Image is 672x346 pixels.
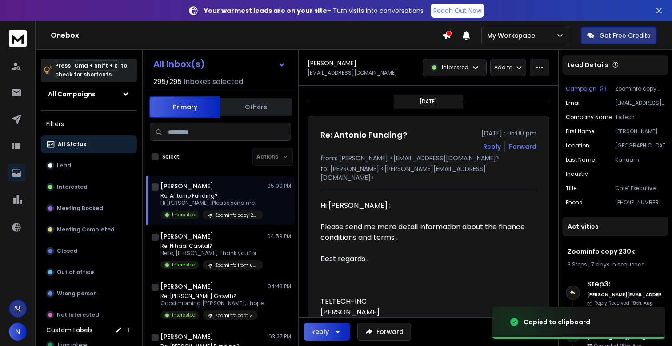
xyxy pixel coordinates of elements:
[320,129,407,141] h1: Re: Antonio Funding?
[615,114,665,121] p: Teltech
[591,261,644,268] span: 7 days in sequence
[41,118,137,130] h3: Filters
[204,6,327,15] strong: Your warmest leads are on your site
[494,64,512,71] p: Add to
[57,205,103,212] p: Meeting Booked
[320,164,536,182] p: to: [PERSON_NAME] <[PERSON_NAME][EMAIL_ADDRESS][DOMAIN_NAME]>
[146,55,293,73] button: All Inbox(s)
[160,250,263,257] p: Hello, [PERSON_NAME] Thank you for
[566,142,589,149] p: location
[215,262,258,269] p: Zoominfo from upwork guy maybe its a scam who knows
[566,199,582,206] p: Phone
[41,199,137,217] button: Meeting Booked
[615,85,665,92] p: Zoominfo copy 230k
[172,211,196,218] p: Interested
[162,153,180,160] label: Select
[58,141,86,148] p: All Status
[160,192,263,199] p: Re: Antonio Funding?
[41,242,137,260] button: Closed
[41,306,137,324] button: Not Interested
[48,90,96,99] h1: All Campaigns
[615,185,665,192] p: Chief Executive Officer
[267,233,291,240] p: 04:59 PM
[566,114,612,121] p: Company Name
[153,60,205,68] h1: All Inbox(s)
[431,4,484,18] a: Reach Out Now
[566,171,588,178] p: industry
[57,247,77,255] p: Closed
[615,156,665,163] p: Kahuam
[524,318,590,326] div: Copied to clipboard
[41,85,137,103] button: All Campaigns
[51,30,442,41] h1: Onebox
[160,199,263,207] p: Hi [PERSON_NAME] :Please send me
[615,199,665,206] p: [PHONE_NUMBER]
[481,129,536,138] p: [DATE] : 05:00 pm
[320,200,529,211] div: Hi [PERSON_NAME] :
[153,76,182,87] span: 295 / 295
[566,185,576,192] p: title
[57,269,94,276] p: Out of office
[9,30,27,47] img: logo
[9,323,27,341] button: N
[320,222,529,243] div: Please send me more detail information about the finance conditions and terms .
[41,157,137,175] button: Lead
[184,76,243,87] h3: Inboxes selected
[320,296,529,307] div: TELTECH-INC
[587,279,665,290] h6: Step 3 :
[57,311,99,318] p: Not Interested
[304,323,350,341] button: Reply
[172,312,196,318] p: Interested
[615,99,665,107] p: [EMAIL_ADDRESS][DOMAIN_NAME]
[160,243,263,250] p: Re: Nihaal Capital?
[55,61,127,79] p: Press to check for shortcuts.
[160,282,213,291] h1: [PERSON_NAME]
[73,60,119,71] span: Cmd + Shift + k
[568,60,608,69] p: Lead Details
[220,97,292,117] button: Others
[172,262,196,268] p: Interested
[615,142,665,149] p: [GEOGRAPHIC_DATA]
[420,98,437,105] p: [DATE]
[57,290,97,297] p: Wrong person
[311,327,329,336] div: Reply
[160,293,264,300] p: Re: [PERSON_NAME] Growth?
[568,247,663,256] h1: Zoominfo copy 230k
[581,27,656,44] button: Get Free Credits
[41,221,137,239] button: Meeting Completed
[568,261,587,268] span: 3 Steps
[357,323,411,341] button: Forward
[566,85,606,92] button: Campaign
[160,182,213,191] h1: [PERSON_NAME]
[41,178,137,196] button: Interested
[215,212,258,219] p: Zoominfo copy 230k
[487,31,539,40] p: My Workspace
[160,300,264,307] p: Good morning [PERSON_NAME], I hope
[566,128,594,135] p: First Name
[46,326,92,334] h3: Custom Labels
[268,333,291,340] p: 03:27 PM
[509,142,536,151] div: Forward
[57,226,115,233] p: Meeting Completed
[566,156,595,163] p: Last Name
[41,135,137,153] button: All Status
[320,154,536,163] p: from: [PERSON_NAME] <[EMAIL_ADDRESS][DOMAIN_NAME]>
[566,85,596,92] p: Campaign
[566,99,581,107] p: Email
[57,183,88,191] p: Interested
[308,59,356,68] h1: [PERSON_NAME]
[483,142,501,151] button: Reply
[215,312,252,319] p: Zoominfo copt 2
[160,332,213,341] h1: [PERSON_NAME]
[568,261,663,268] div: |
[267,183,291,190] p: 05:00 PM
[160,232,213,241] h1: [PERSON_NAME]
[615,128,665,135] p: [PERSON_NAME]
[268,283,291,290] p: 04:43 PM
[433,6,481,15] p: Reach Out Now
[41,263,137,281] button: Out of office
[600,31,650,40] p: Get Free Credits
